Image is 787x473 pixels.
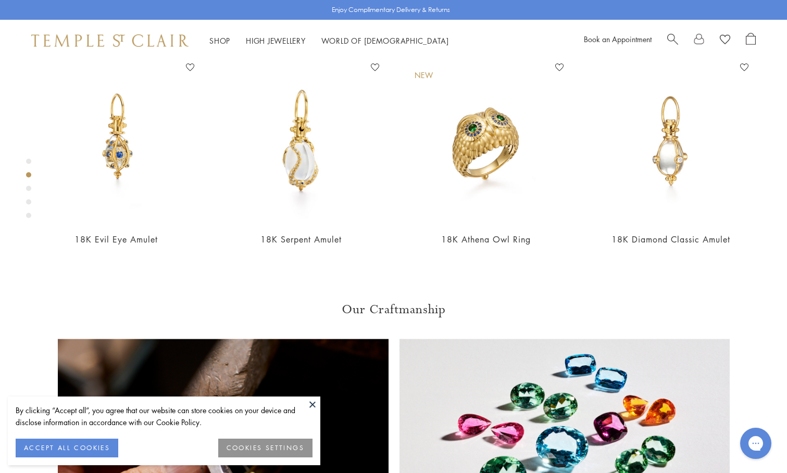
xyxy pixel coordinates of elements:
nav: Main navigation [209,34,449,47]
div: By clicking “Accept all”, you agree that our website can store cookies on your device and disclos... [16,404,313,428]
a: 18K Diamond Classic Amulet [611,234,730,245]
a: Search [667,33,678,48]
button: COOKIES SETTINGS [218,439,313,457]
img: Temple St. Clair [31,34,189,47]
a: 18K Athena Owl Ring [441,234,531,245]
a: ShopShop [209,35,230,46]
a: Open Shopping Bag [746,33,756,48]
div: New [415,70,433,81]
img: 18K Evil Eye Amulet [34,59,198,223]
img: P51800-E9 [589,59,753,223]
a: 18K Evil Eye Amulet [74,234,158,245]
iframe: Gorgias live chat messenger [735,424,777,463]
a: Book an Appointment [584,34,652,44]
a: View Wishlist [720,33,730,48]
img: P51836-E11SERPPV [219,59,383,223]
h3: Our Craftmanship [58,301,730,318]
a: World of [DEMOGRAPHIC_DATA]World of [DEMOGRAPHIC_DATA] [321,35,449,46]
a: High JewelleryHigh Jewellery [246,35,306,46]
p: Enjoy Complimentary Delivery & Returns [332,5,450,15]
img: R36865-OWLTGBS [404,59,568,223]
a: 18K Serpent Amulet [260,234,342,245]
button: ACCEPT ALL COOKIES [16,439,118,457]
